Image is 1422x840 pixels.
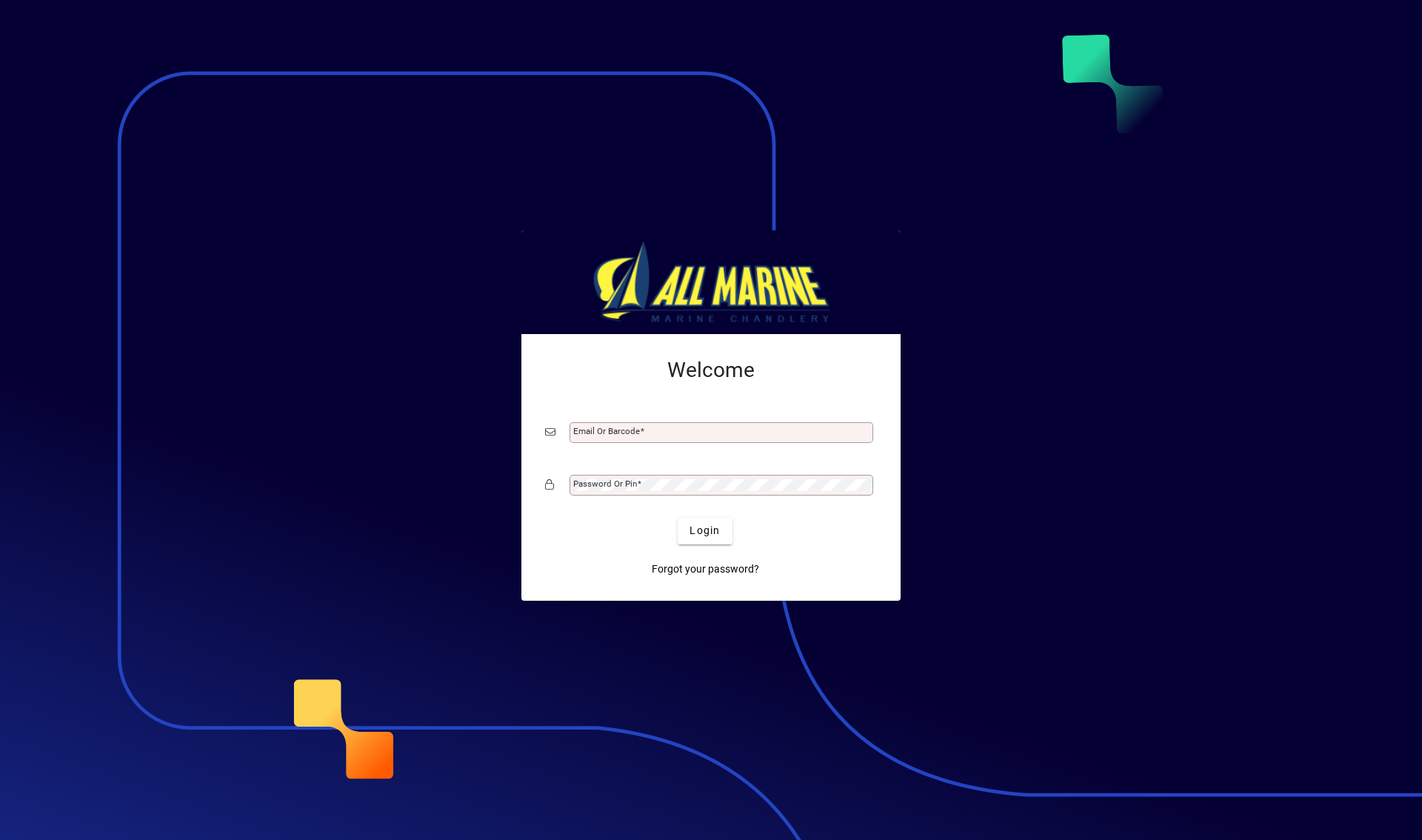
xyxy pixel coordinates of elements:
[678,518,732,544] button: Login
[646,556,765,583] a: Forgot your password?
[545,358,877,383] h2: Welcome
[573,426,640,436] mat-label: Email or Barcode
[690,523,720,539] span: Login
[573,479,637,489] mat-label: Password or Pin
[652,561,759,577] span: Forgot your password?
